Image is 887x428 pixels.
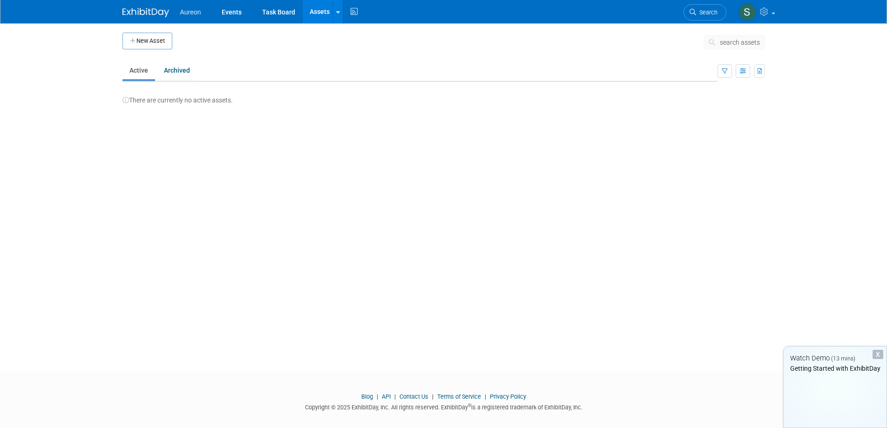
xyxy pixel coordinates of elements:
[122,86,765,105] div: There are currently no active assets.
[704,35,765,50] button: search assets
[122,61,155,79] a: Active
[784,364,887,373] div: Getting Started with ExhibitDay
[399,393,428,400] a: Contact Us
[684,4,726,20] a: Search
[468,403,471,408] sup: ®
[361,393,373,400] a: Blog
[122,8,169,17] img: ExhibitDay
[490,393,526,400] a: Privacy Policy
[784,353,887,363] div: Watch Demo
[482,393,488,400] span: |
[738,3,756,21] img: Sophia Millang
[696,9,718,16] span: Search
[392,393,398,400] span: |
[374,393,380,400] span: |
[382,393,391,400] a: API
[873,350,883,359] div: Dismiss
[122,33,172,49] button: New Asset
[180,8,201,16] span: Aureon
[831,355,855,362] span: (13 mins)
[720,39,760,46] span: search assets
[430,393,436,400] span: |
[437,393,481,400] a: Terms of Service
[157,61,197,79] a: Archived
